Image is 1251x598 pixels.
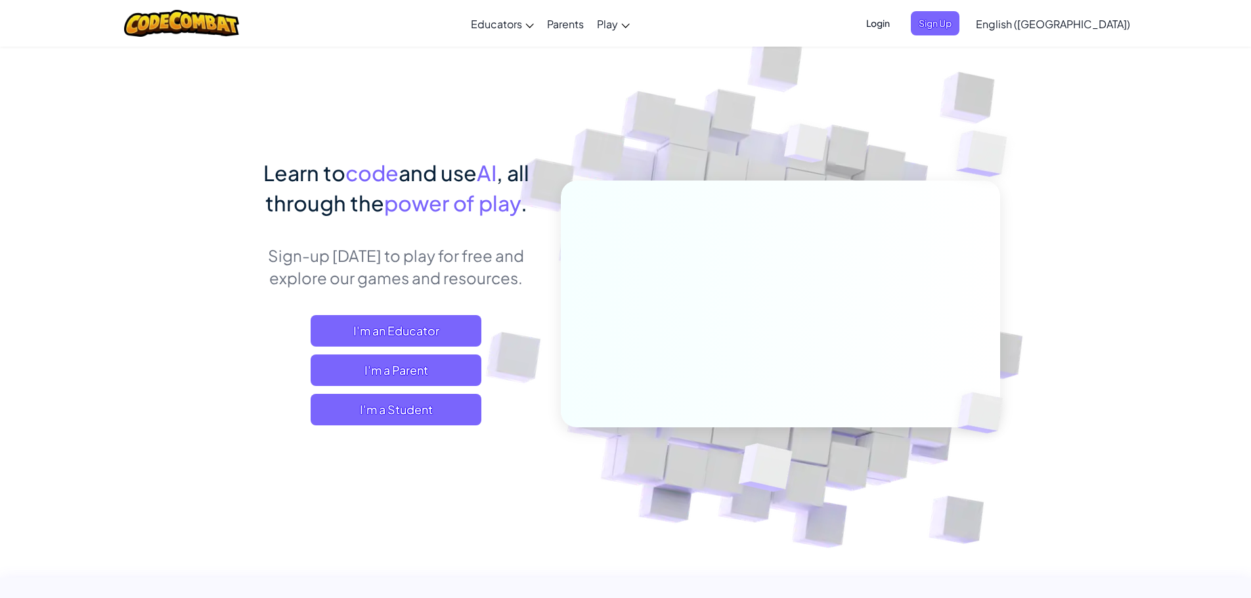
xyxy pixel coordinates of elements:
[540,6,590,41] a: Parents
[930,98,1043,209] img: Overlap cubes
[477,160,496,186] span: AI
[384,190,521,216] span: power of play
[252,244,541,289] p: Sign-up [DATE] to play for free and explore our games and resources.
[464,6,540,41] a: Educators
[706,416,823,524] img: Overlap cubes
[471,17,522,31] span: Educators
[311,394,481,425] button: I'm a Student
[399,160,477,186] span: and use
[263,160,345,186] span: Learn to
[911,11,959,35] button: Sign Up
[935,365,1034,461] img: Overlap cubes
[597,17,618,31] span: Play
[521,190,527,216] span: .
[976,17,1130,31] span: English ([GEOGRAPHIC_DATA])
[590,6,636,41] a: Play
[858,11,898,35] button: Login
[345,160,399,186] span: code
[311,354,481,386] a: I'm a Parent
[124,10,239,37] img: CodeCombat logo
[969,6,1137,41] a: English ([GEOGRAPHIC_DATA])
[311,315,481,347] a: I'm an Educator
[759,98,854,196] img: Overlap cubes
